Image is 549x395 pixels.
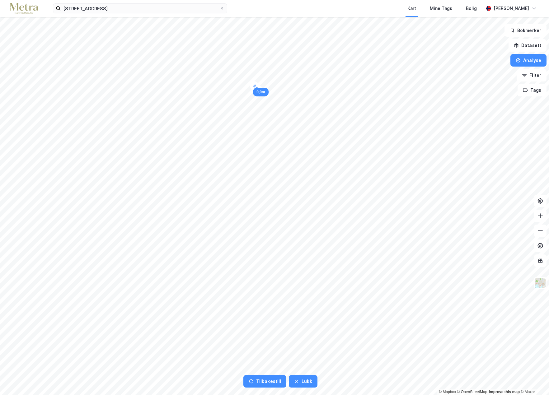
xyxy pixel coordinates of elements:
button: Datasett [509,39,547,52]
div: Kart [407,5,416,12]
button: Bokmerker [504,24,547,37]
div: Map marker [253,88,269,96]
button: Analyse [510,54,547,67]
button: Tags [518,84,547,96]
a: Improve this map [489,390,520,394]
button: Lukk [289,375,317,388]
a: Mapbox [439,390,456,394]
input: Søk på adresse, matrikkel, gårdeiere, leietakere eller personer [61,4,219,13]
button: Filter [517,69,547,81]
div: [PERSON_NAME] [494,5,529,12]
div: Mine Tags [430,5,452,12]
button: Tilbakestill [243,375,286,388]
div: Kontrollprogram for chat [518,365,549,395]
img: metra-logo.256734c3b2bbffee19d4.png [10,3,38,14]
div: Bolig [466,5,477,12]
a: OpenStreetMap [457,390,487,394]
img: Z [534,277,546,289]
iframe: Chat Widget [518,365,549,395]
